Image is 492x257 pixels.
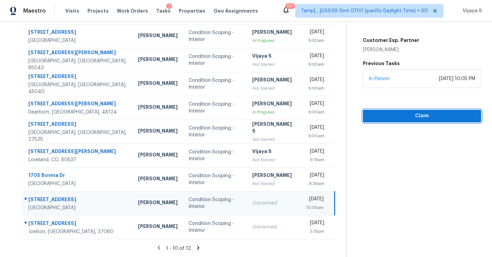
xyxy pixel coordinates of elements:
[28,205,127,211] div: [GEOGRAPHIC_DATA]
[23,7,46,14] span: Maestro
[28,148,127,156] div: [STREET_ADDRESS][PERSON_NAME]
[368,112,476,120] span: Claim
[28,58,127,71] div: [GEOGRAPHIC_DATA], [GEOGRAPHIC_DATA], 85043
[189,196,241,210] div: Condition Scoping - Interior
[252,148,295,156] div: Vijaya S
[28,29,127,37] div: [STREET_ADDRESS]
[306,124,324,133] div: [DATE]
[28,220,127,228] div: [STREET_ADDRESS]
[28,228,127,235] div: Joelton, [GEOGRAPHIC_DATA], 37080
[363,37,419,44] h5: Customer Exp. Partner
[156,9,170,13] span: Tasks
[138,223,178,231] div: [PERSON_NAME]
[189,77,241,91] div: Condition Scoping - Interior
[28,49,127,58] div: [STREET_ADDRESS][PERSON_NAME]
[117,7,148,14] span: Work Orders
[306,228,324,235] div: 5:15pm
[287,3,294,10] div: 681
[306,220,324,228] div: [DATE]
[252,136,295,143] div: Not Started
[252,224,295,230] div: Unclaimed
[189,220,241,234] div: Condition Scoping - Interior
[306,109,324,116] div: 9:00am
[306,204,324,211] div: 10:05am
[460,7,482,14] span: Vijaya S
[179,7,205,14] span: Properties
[252,76,295,85] div: [PERSON_NAME]
[138,151,178,160] div: [PERSON_NAME]
[252,29,295,37] div: [PERSON_NAME]
[306,76,324,85] div: [DATE]
[168,3,170,10] div: 2
[28,172,127,180] div: 1705 Bovina Dr
[306,196,324,204] div: [DATE]
[28,156,127,163] div: Loveland, CO, 80537
[28,121,127,129] div: [STREET_ADDRESS]
[252,156,295,163] div: Not Started
[306,37,324,44] div: 9:00am
[252,121,295,136] div: [PERSON_NAME] S
[28,109,127,116] div: Dearborn, [GEOGRAPHIC_DATA], 48124
[189,29,241,43] div: Condition Scoping - Interior
[87,7,109,14] span: Projects
[252,109,295,116] div: In Progress
[166,246,191,251] span: 1 - 10 of 12
[28,129,127,143] div: [GEOGRAPHIC_DATA], [GEOGRAPHIC_DATA], 27525
[138,56,178,64] div: [PERSON_NAME]
[28,180,127,187] div: [GEOGRAPHIC_DATA]
[189,53,241,67] div: Condition Scoping - Interior
[252,172,295,180] div: [PERSON_NAME]
[306,156,324,163] div: 9:19am
[28,100,127,109] div: [STREET_ADDRESS][PERSON_NAME]
[363,60,481,67] h5: Previous Tasks
[306,52,324,61] div: [DATE]
[363,110,481,122] button: Claim
[28,37,127,44] div: [GEOGRAPHIC_DATA]
[252,37,295,44] div: In Progress
[138,80,178,88] div: [PERSON_NAME]
[252,52,295,61] div: Vijaya S
[189,125,241,138] div: Condition Scoping - Interior
[306,172,324,180] div: [DATE]
[306,133,324,139] div: 9:00am
[138,175,178,184] div: [PERSON_NAME]
[252,200,295,207] div: Unclaimed
[189,172,241,186] div: Condition Scoping - Interior
[138,104,178,112] div: [PERSON_NAME]
[252,180,295,187] div: Not Started
[306,85,324,92] div: 9:00am
[138,32,178,41] div: [PERSON_NAME]
[28,196,127,205] div: [STREET_ADDRESS]
[369,76,390,81] a: In-Person
[306,148,324,156] div: [DATE]
[363,46,419,53] div: [PERSON_NAME]
[306,100,324,109] div: [DATE]
[252,100,295,109] div: [PERSON_NAME]
[306,180,324,187] div: 9:39am
[439,75,475,82] div: [DATE] 10:05 PM
[28,73,127,81] div: [STREET_ADDRESS]
[189,101,241,115] div: Condition Scoping - Interior
[252,61,295,68] div: Not Started
[214,7,258,14] span: Geo Assignments
[306,29,324,37] div: [DATE]
[28,81,127,95] div: [GEOGRAPHIC_DATA], [GEOGRAPHIC_DATA], 45040
[306,61,324,68] div: 9:00am
[138,199,178,208] div: [PERSON_NAME]
[138,127,178,136] div: [PERSON_NAME]
[301,7,428,14] span: Tamp[…]3:59:59 Gmt 0700 (pacific Daylight Time) + 60
[252,85,295,92] div: Not Started
[65,7,79,14] span: Visits
[189,149,241,162] div: Condition Scoping - Interior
